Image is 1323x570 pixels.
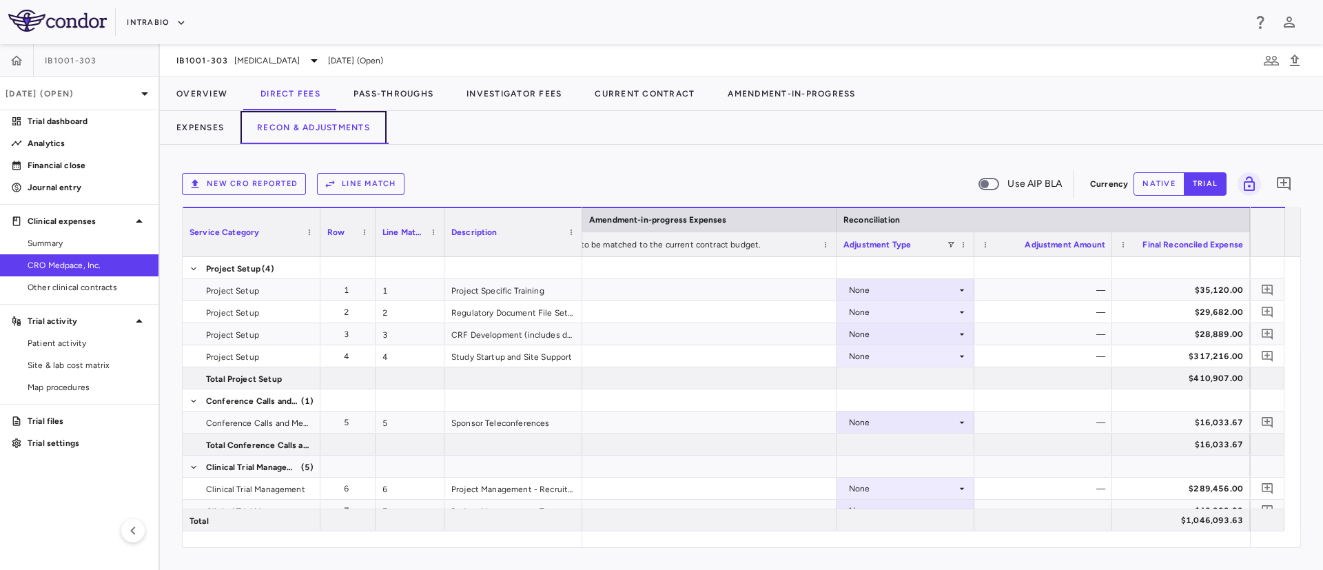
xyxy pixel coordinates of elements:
p: Currency [1090,178,1128,190]
svg: Add comment [1261,504,1274,517]
span: Site & lab cost matrix [28,359,147,371]
span: Row [327,227,345,237]
svg: Add comment [1261,327,1274,340]
div: — [987,301,1105,323]
div: — [987,411,1105,434]
svg: Add comment [1275,176,1292,192]
div: None [849,478,956,500]
span: Description [451,227,498,237]
p: [DATE] (Open) [6,88,136,100]
p: Analytics [28,137,147,150]
button: Add comment [1258,325,1277,343]
button: New CRO reported [182,173,306,195]
p: Trial activity [28,315,131,327]
span: Line Match [382,227,425,237]
span: Final Reconciled Expense [1142,240,1243,250]
button: Amendment-In-Progress [711,77,872,110]
img: logo-full-SnFGN8VE.png [8,10,107,32]
div: $35,120.00 [1125,279,1243,301]
button: Add comment [1258,303,1277,321]
p: Trial files [28,415,147,427]
div: 1 [376,279,444,301]
span: Project Setup [206,302,259,324]
span: Conference Calls and Meetings [206,390,300,412]
div: 5 [333,411,369,434]
div: 3 [376,323,444,345]
p: Trial dashboard [28,115,147,128]
button: Add comment [1272,172,1295,196]
span: Adjustment Type [843,240,911,250]
div: $16,033.67 [1125,411,1243,434]
div: $16,033.67 [1125,434,1243,456]
button: Add comment [1258,479,1277,498]
button: Add comment [1258,347,1277,365]
span: CRO Medpace, Inc. [28,259,147,272]
div: Regulatory Document File Setup [444,301,582,323]
div: $410,907.00 [1125,367,1243,389]
span: Project Setup [206,346,259,368]
div: Project Management - Recruitment Interval (FPFV - LPFV) [444,478,582,499]
span: Project Setup [206,324,259,346]
button: Expenses [160,111,240,144]
div: 3 [333,323,369,345]
button: IntraBio [127,12,186,34]
span: Amendment-in-progress Expenses [589,215,727,225]
svg: Add comment [1261,305,1274,318]
div: CRF Development (includes development of Annotated CRF) [444,323,582,345]
div: 1 [333,279,369,301]
span: Reconciliation [843,215,900,225]
button: Overview [160,77,244,110]
button: Current Contract [578,77,711,110]
svg: Add comment [1261,349,1274,363]
p: Financial close [28,159,147,172]
div: $1,046,093.63 [1125,509,1243,531]
div: — [987,478,1105,500]
span: Other clinical contracts [28,281,147,294]
span: Clinical Trial Management [206,500,305,522]
span: Use AIP BLA [1007,176,1062,192]
span: IB1001-303 [176,55,229,66]
span: Adjustment Amount [1025,240,1105,250]
button: trial [1184,172,1227,196]
button: native [1134,172,1184,196]
button: Line Match [317,173,404,195]
div: None [849,345,956,367]
span: (4) [262,258,274,280]
span: Project Setup [206,280,259,302]
span: Conference Calls and Meetings [206,412,312,434]
button: Add comment [1258,281,1277,299]
button: Investigator Fees [450,77,578,110]
span: Clinical Trial Management [206,456,300,478]
svg: Add comment [1261,283,1274,296]
span: Map procedures [28,381,147,394]
p: Clinical expenses [28,215,131,227]
div: $289,456.00 [1125,478,1243,500]
button: Direct Fees [244,77,337,110]
span: (1) [301,390,314,412]
span: Clinical Trial Management [206,478,305,500]
div: — [987,323,1105,345]
button: Recon & Adjustments [240,111,387,144]
span: Project Setup [206,258,260,280]
span: You do not have permission to lock or unlock grids [1232,172,1261,196]
span: [MEDICAL_DATA] [234,54,300,67]
div: Study Startup and Site Support [444,345,582,367]
div: $317,216.00 [1125,345,1243,367]
span: To compare expenses, line items need to be matched to the current contract budget. [430,240,761,250]
p: Trial settings [28,437,147,449]
div: $28,889.00 [1125,323,1243,345]
span: Total Project Setup [206,368,282,390]
span: Total Conference Calls and Meetings [206,434,312,456]
span: (5) [301,456,314,478]
div: 2 [376,301,444,323]
button: Add comment [1258,413,1277,431]
div: — [987,279,1105,301]
div: Project Specific Training [444,279,582,301]
button: Pass-Throughs [337,77,450,110]
span: [DATE] (Open) [328,54,384,67]
span: Patient activity [28,337,147,349]
button: Add comment [1258,501,1277,520]
div: 5 [376,411,444,433]
div: None [849,279,956,301]
div: 6 [376,478,444,499]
